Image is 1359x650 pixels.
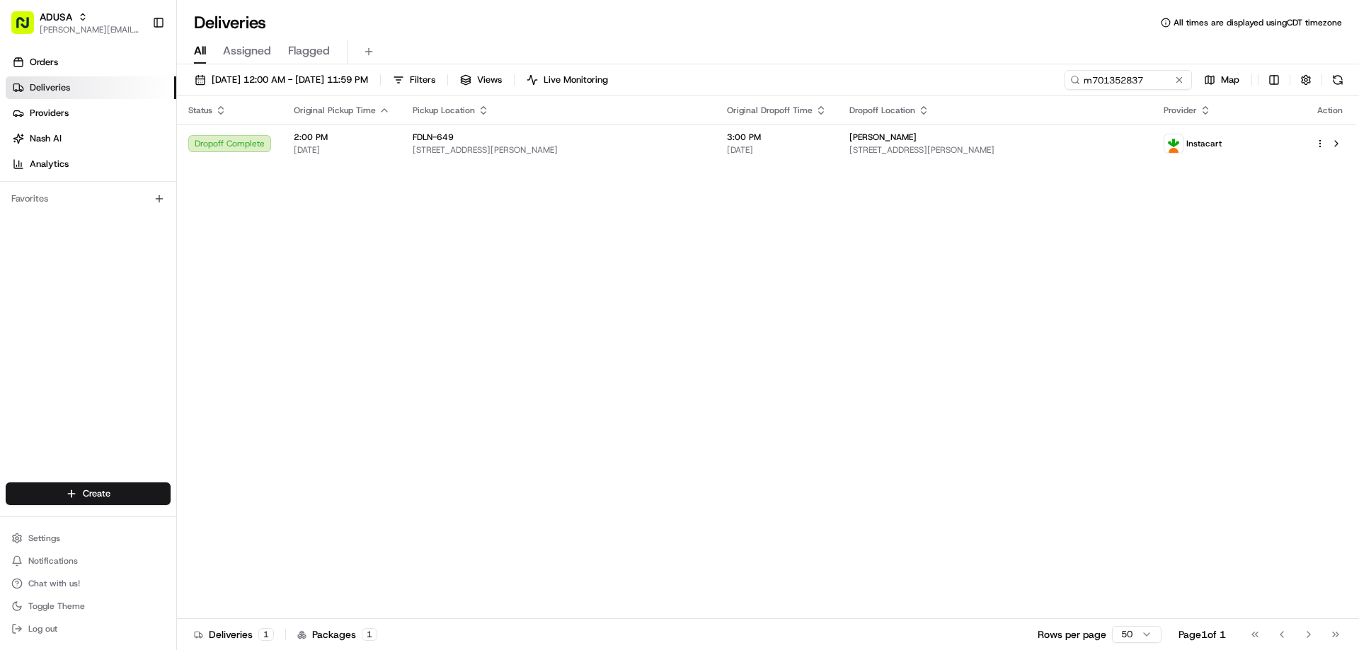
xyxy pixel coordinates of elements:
[37,91,234,106] input: Clear
[6,574,171,593] button: Chat with us!
[413,144,704,156] span: [STREET_ADDRESS][PERSON_NAME]
[100,239,171,250] a: Powered byPylon
[477,74,502,86] span: Views
[14,14,42,42] img: Nash
[6,76,176,99] a: Deliveries
[28,578,80,589] span: Chat with us!
[28,205,108,219] span: Knowledge Base
[294,144,390,156] span: [DATE]
[134,205,227,219] span: API Documentation
[194,42,206,59] span: All
[258,628,274,641] div: 1
[413,105,475,116] span: Pickup Location
[520,70,614,90] button: Live Monitoring
[1315,105,1345,116] div: Action
[28,533,60,544] span: Settings
[6,187,171,210] div: Favorites
[14,135,40,161] img: 1736555255976-a54dd68f-1ca7-489b-9aae-adbdc363a1c4
[6,482,171,505] button: Create
[212,74,368,86] span: [DATE] 12:00 AM - [DATE] 11:59 PM
[40,24,141,35] button: [PERSON_NAME][EMAIL_ADDRESS][PERSON_NAME][DOMAIN_NAME]
[194,627,274,642] div: Deliveries
[1174,17,1342,28] span: All times are displayed using CDT timezone
[297,627,377,642] div: Packages
[6,528,171,548] button: Settings
[727,132,827,143] span: 3:00 PM
[241,139,258,156] button: Start new chat
[6,596,171,616] button: Toggle Theme
[294,105,376,116] span: Original Pickup Time
[188,105,212,116] span: Status
[28,623,57,634] span: Log out
[30,132,62,145] span: Nash AI
[30,56,58,69] span: Orders
[1179,627,1226,642] div: Page 1 of 1
[727,105,813,116] span: Original Dropoff Time
[1328,70,1348,90] button: Refresh
[48,135,232,149] div: Start new chat
[544,74,608,86] span: Live Monitoring
[1164,134,1183,153] img: profile_instacart_ahold_partner.png
[28,600,85,612] span: Toggle Theme
[6,619,171,639] button: Log out
[1186,138,1222,149] span: Instacart
[30,158,69,170] span: Analytics
[849,144,1141,156] span: [STREET_ADDRESS][PERSON_NAME]
[410,74,435,86] span: Filters
[1038,627,1106,642] p: Rows per page
[28,555,78,567] span: Notifications
[194,11,266,34] h1: Deliveries
[6,551,171,571] button: Notifications
[14,207,25,218] div: 📗
[30,107,69,120] span: Providers
[1221,74,1239,86] span: Map
[14,57,258,79] p: Welcome 👋
[223,42,271,59] span: Assigned
[48,149,179,161] div: We're available if you need us!
[413,132,454,143] span: FDLN-649
[454,70,508,90] button: Views
[362,628,377,641] div: 1
[141,240,171,250] span: Pylon
[6,51,176,74] a: Orders
[727,144,827,156] span: [DATE]
[849,105,915,116] span: Dropoff Location
[6,102,176,124] a: Providers
[114,199,233,225] a: 💻API Documentation
[1065,70,1192,90] input: Type to search
[6,153,176,175] a: Analytics
[294,132,390,143] span: 2:00 PM
[83,487,110,500] span: Create
[188,70,374,90] button: [DATE] 12:00 AM - [DATE] 11:59 PM
[6,6,147,40] button: ADUSA[PERSON_NAME][EMAIL_ADDRESS][PERSON_NAME][DOMAIN_NAME]
[8,199,114,225] a: 📗Knowledge Base
[1164,105,1197,116] span: Provider
[120,207,131,218] div: 💻
[288,42,330,59] span: Flagged
[386,70,442,90] button: Filters
[849,132,917,143] span: [PERSON_NAME]
[30,81,70,94] span: Deliveries
[40,10,72,24] button: ADUSA
[6,127,176,150] a: Nash AI
[1198,70,1246,90] button: Map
